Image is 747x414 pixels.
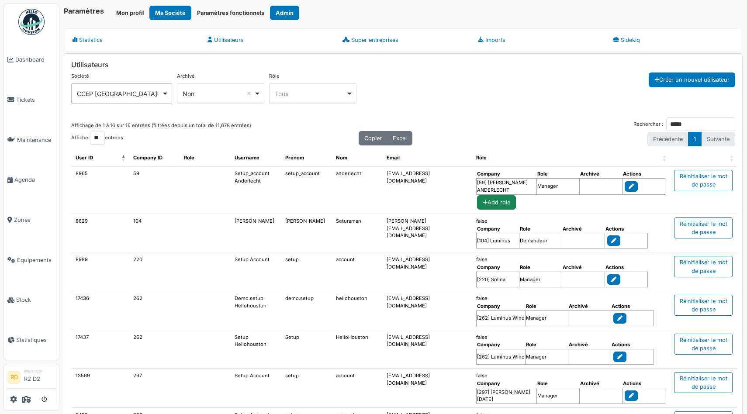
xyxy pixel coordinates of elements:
a: Utilisateurs [201,28,335,52]
td: [EMAIL_ADDRESS][DOMAIN_NAME] [382,252,472,291]
li: RD [7,371,21,384]
td: 13569 [71,369,129,408]
button: Copier [359,131,387,145]
th: Archivé [568,341,611,349]
div: Réinitialiser le mot de passe [674,170,733,191]
button: Excel [387,131,412,145]
td: setup_account [281,166,332,214]
td: [59] [PERSON_NAME] ANDERLECHT [477,178,537,194]
div: Réinitialiser le mot de passe [674,334,733,355]
input: Rechercher : [666,117,735,131]
th: Username [230,150,281,166]
td: Setup [281,330,332,369]
div: Manager [24,368,55,374]
button: Remove item: '63' [152,89,161,98]
th: Archivé [580,379,622,388]
th: Role [526,302,568,310]
td: Manager [537,178,580,194]
a: Maintenance [4,120,59,160]
td: [EMAIL_ADDRESS][DOMAIN_NAME] [382,330,472,369]
button: Paramètres fonctionnels [191,6,270,20]
td: false [472,214,670,253]
th: Role [526,341,568,349]
th: : activer pour trier la colonne par ordre croissant [670,150,737,166]
td: false [472,369,670,408]
img: Badge_color-CXgf-gQk.svg [18,9,45,35]
span: translation missing: fr.user.username [235,155,259,161]
div: Non [183,89,254,98]
label: Société [71,72,89,80]
a: Dashboard [4,40,59,80]
td: Seturaman [332,214,382,253]
th: Actions [605,263,648,272]
a: Stock [4,280,59,320]
span: Zones [14,216,55,224]
div: Réinitialiser le mot de passe [674,217,733,238]
a: Agenda [4,160,59,200]
th: Company [477,302,526,310]
th: Archivé [562,263,605,272]
td: Manager [537,388,580,404]
span: Stock [16,296,55,304]
div: Add role [477,195,516,210]
td: false [472,330,670,369]
td: false [472,252,670,291]
td: Setup Account [230,369,281,408]
td: Setup_account Anderlecht [230,166,281,214]
td: hellohouston [332,291,382,330]
div: Réinitialiser le mot de passe [674,372,733,393]
th: Archivé [580,170,622,178]
th: Archivé [562,225,605,233]
th: Company [477,263,519,272]
th: Company [477,379,537,388]
th: Prénom [281,150,332,166]
a: Imports [471,28,606,52]
span: Statistiques [16,336,55,344]
td: HelloHouston [332,330,382,369]
td: 297 [129,369,180,408]
td: demo.setup [281,291,332,330]
a: Équipements [4,240,59,280]
span: Excel [393,135,407,141]
th: Rôle : activer pour trier la colonne par ordre croissant [472,150,670,166]
th: Actions [611,302,654,310]
td: Demo.setup Hellohouston [230,291,281,330]
td: [PERSON_NAME] [281,214,332,253]
a: Add role [477,199,518,205]
a: Tickets [4,80,59,120]
div: Tous [275,89,346,98]
a: Zones [4,200,59,240]
td: 8629 [71,214,129,253]
span: Copier [364,135,382,141]
div: Réinitialiser le mot de passe [674,256,733,277]
td: [EMAIL_ADDRESS][DOMAIN_NAME] [382,369,472,408]
td: 59 [129,166,180,214]
a: Sidekiq [606,28,741,52]
td: [262] Luminus Wind [477,349,526,365]
td: [PERSON_NAME] [230,214,281,253]
button: Admin [270,6,299,20]
li: R2 D2 [24,368,55,386]
label: Rôle [269,72,280,80]
td: 17437 [71,330,129,369]
td: Manager [526,310,568,326]
button: Ma Société [149,6,191,20]
td: 8989 [71,252,129,291]
th: Company ID [129,150,180,166]
th: Role [519,263,562,272]
td: [104] Luminus [477,233,519,248]
select: Afficherentrées [90,131,105,145]
th: Role [537,170,580,178]
td: [EMAIL_ADDRESS][DOMAIN_NAME] [382,291,472,330]
label: Afficher entrées [71,131,123,145]
td: Demandeur [519,233,562,248]
td: [PERSON_NAME][EMAIL_ADDRESS][DOMAIN_NAME] [382,214,472,253]
div: Affichage de 1 à 16 sur 16 entrées (filtrées depuis un total de 11,678 entrées) [71,117,251,131]
td: [297] [PERSON_NAME][DATE] [477,388,537,404]
td: Manager [526,349,568,365]
div: CCEP [GEOGRAPHIC_DATA] [77,89,162,98]
th: Role [519,225,562,233]
a: Statistics [66,28,201,52]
